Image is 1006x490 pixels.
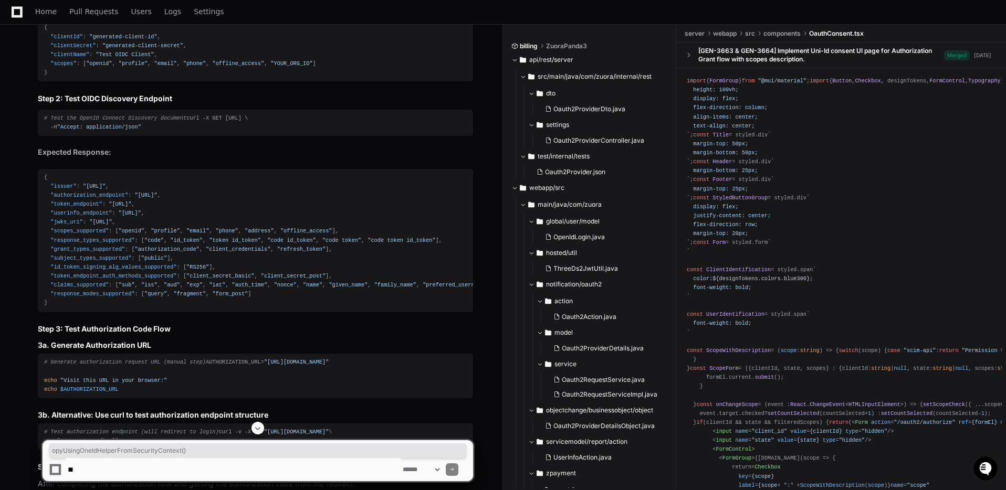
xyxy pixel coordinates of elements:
[423,282,487,288] span: "preferred_username"
[520,148,668,165] button: test/internal/tests
[238,228,242,234] span: ,
[528,244,685,261] button: hosted/util
[141,255,167,261] span: "public"
[528,150,535,163] svg: Directory
[60,377,167,384] span: "Visit this URL in your browser:"
[83,219,86,225] span: :
[528,276,685,293] button: notification/oauth2
[698,47,944,63] div: [GEN-3663 & GEN-3664] Implement Uni-Id consent UI page for Authorization Grant flow with scopes d...
[102,201,106,207] span: :
[144,228,148,234] span: ,
[50,42,96,49] span: "clientSecret"
[112,219,115,225] span: ,
[50,255,131,261] span: "subject_types_supported"
[261,237,264,243] span: ,
[712,275,810,282] span: ${designTokens.colors.blue300}
[245,228,274,234] span: "address"
[706,347,771,354] span: ScopeWithDescription
[541,133,662,148] button: Oauth2ProviderController.java
[170,237,203,243] span: "id_token"
[546,217,600,226] span: global/user/model
[44,69,47,76] span: }
[693,158,709,165] span: const
[329,282,368,288] span: "given_name"
[549,341,679,356] button: Oauth2ProviderDetails.java
[800,267,813,273] span: span
[135,291,138,297] span: :
[696,401,712,408] span: const
[141,291,144,297] span: [
[50,282,109,288] span: "claims_supported"
[793,311,806,317] span: span
[206,246,270,252] span: "client_credentials"
[537,356,685,372] button: service
[50,201,102,207] span: "token_endpoint"
[267,282,270,288] span: ,
[538,200,602,209] span: main/java/com/zuora
[141,282,158,288] span: "iss"
[119,228,144,234] span: "openid"
[36,78,172,89] div: Start new chat
[562,376,645,384] span: Oauth2RequestService.java
[761,176,771,183] span: div
[209,264,212,270] span: ]
[709,78,738,84] span: FormGroup
[809,29,864,38] span: OauthConsent.tsx
[50,273,176,279] span: "token_endpoint_auth_methods_supported"
[549,372,679,387] button: Oauth2RequestService.java
[546,406,653,414] span: objectchange/businessobject/object
[944,50,970,60] span: Merged
[77,183,80,189] span: :
[50,51,89,58] span: "clientName"
[974,51,991,59] div: [DATE]
[144,237,164,243] span: "code"
[232,282,268,288] span: "auth_time"
[209,228,212,234] span: ,
[528,70,535,83] svg: Directory
[687,176,774,200] span: ` margin-top: 25px; `
[177,273,180,279] span: :
[183,60,206,67] span: "phone"
[541,102,662,116] button: Oauth2ProviderDto.java
[712,239,726,246] span: Form
[687,267,703,273] span: const
[546,249,577,257] span: hosted/util
[545,326,551,339] svg: Directory
[800,347,820,354] span: string
[313,60,316,67] span: ]
[894,365,907,371] span: null
[537,87,543,100] svg: Directory
[177,60,180,67] span: ,
[183,264,186,270] span: [
[141,210,144,216] span: ,
[541,230,679,244] button: OpenIdLogin.java
[528,402,685,419] button: objectchange/businessobject/object
[270,246,274,252] span: ,
[712,176,732,183] span: Footer
[206,60,209,67] span: ,
[112,60,115,67] span: ,
[416,282,420,288] span: ,
[44,377,57,384] span: echo
[729,374,751,380] span: current
[186,264,209,270] span: "RS256"
[546,121,569,129] span: settings
[554,328,573,337] span: model
[50,246,125,252] span: "grant_types_supported"
[212,291,248,297] span: "form_post"
[329,246,332,252] span: ,
[44,174,47,180] span: {
[69,8,118,15] span: Pull Requests
[537,119,543,131] svg: Directory
[86,60,112,67] span: "openid"
[131,201,134,207] span: ,
[280,228,332,234] span: "offline_access"
[322,282,326,288] span: ,
[106,183,109,189] span: ,
[96,42,99,49] span: :
[528,116,668,133] button: settings
[50,237,134,243] span: "response_types_supported"
[297,282,300,288] span: ,
[216,228,238,234] span: "phone"
[128,192,131,198] span: :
